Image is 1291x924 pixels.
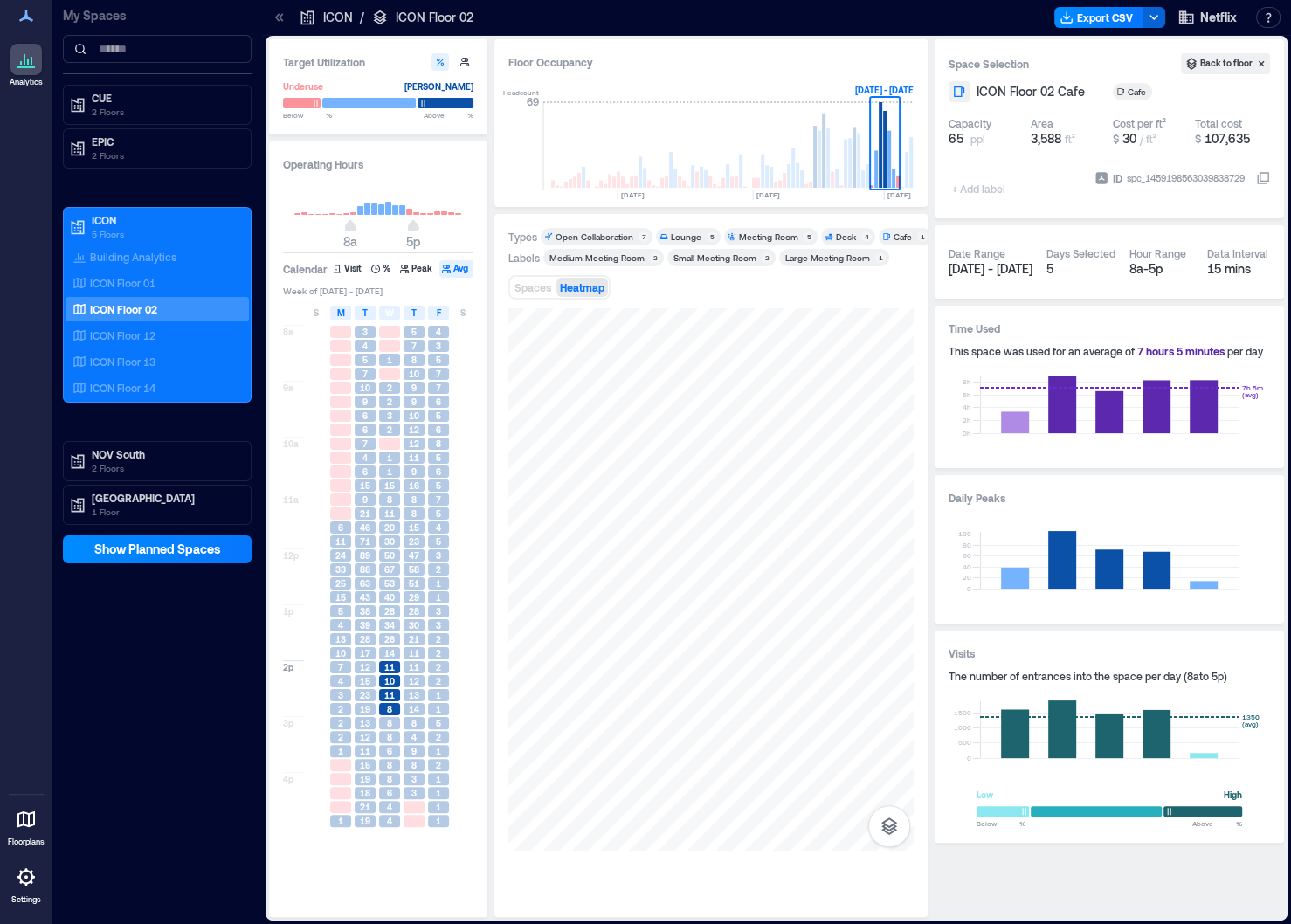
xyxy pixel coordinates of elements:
[977,786,993,803] div: Low
[1125,169,1246,187] div: spc_1459198563039838729
[436,647,441,659] span: 2
[962,551,970,560] tspan: 60
[436,675,441,687] span: 2
[411,465,417,478] span: 9
[384,563,395,576] span: 67
[1172,3,1242,31] button: Netflix
[409,521,419,534] span: 15
[436,563,441,576] span: 2
[409,619,419,631] span: 30
[362,306,368,320] span: T
[360,801,370,813] span: 21
[362,340,368,352] span: 4
[436,773,441,785] span: 1
[384,535,395,548] span: 30
[384,479,395,492] span: 15
[360,675,370,687] span: 15
[436,787,441,799] span: 1
[436,549,441,562] span: 3
[384,647,395,659] span: 14
[387,382,392,394] span: 2
[335,647,346,659] span: 10
[436,619,441,631] span: 3
[436,410,441,422] span: 5
[673,252,756,264] div: Small Meeting Room
[384,605,395,617] span: 28
[411,787,417,799] span: 3
[949,645,1270,662] h3: Visits
[439,260,473,278] button: Avg
[437,306,441,320] span: F
[409,452,419,464] span: 11
[411,717,417,729] span: 8
[360,521,370,534] span: 46
[1192,818,1242,829] span: Above %
[283,260,328,278] h3: Calendar
[92,227,238,241] p: 5 Floors
[338,605,343,617] span: 5
[508,230,537,244] div: Types
[436,326,441,338] span: 4
[436,507,441,520] span: 5
[1181,53,1270,74] button: Back to floor
[384,521,395,534] span: 20
[362,452,368,464] span: 4
[409,424,419,436] span: 12
[384,549,395,562] span: 50
[949,130,963,148] span: 65
[556,278,608,297] button: Heatmap
[338,717,343,729] span: 2
[387,396,392,408] span: 2
[337,306,345,320] span: M
[90,276,155,290] p: ICON Floor 01
[436,382,441,394] span: 7
[92,148,238,162] p: 2 Floors
[949,261,1032,276] span: [DATE] - [DATE]
[1129,246,1186,260] div: Hour Range
[283,773,293,785] span: 4p
[411,731,417,743] span: 4
[1224,786,1242,803] div: High
[335,535,346,548] span: 11
[338,745,343,757] span: 1
[409,605,419,617] span: 28
[411,759,417,771] span: 8
[360,591,370,603] span: 43
[90,302,157,316] p: ICON Floor 02
[362,410,368,422] span: 6
[283,438,299,450] span: 10a
[1065,133,1075,145] span: ft²
[335,591,346,603] span: 15
[360,815,370,827] span: 19
[283,285,473,297] span: Week of [DATE] - [DATE]
[1140,133,1156,145] span: / ft²
[338,675,343,687] span: 4
[1128,86,1149,98] div: Cafe
[671,231,701,243] div: Lounge
[409,633,419,645] span: 21
[404,78,473,95] div: [PERSON_NAME]
[411,326,417,338] span: 5
[387,493,392,506] span: 8
[966,584,970,593] tspan: 0
[949,176,1012,201] span: + Add label
[360,773,370,785] span: 19
[387,465,392,478] span: 1
[949,489,1270,507] h3: Daily Peaks
[387,759,392,771] span: 8
[436,689,441,701] span: 1
[387,773,392,785] span: 8
[360,633,370,645] span: 28
[385,306,394,320] span: W
[436,479,441,492] span: 5
[283,605,293,617] span: 1p
[1205,131,1250,146] span: 107,635
[1046,246,1115,260] div: Days Selected
[92,505,238,519] p: 1 Floor
[650,252,660,263] div: 2
[436,424,441,436] span: 6
[283,53,473,71] h3: Target Utilization
[977,818,1025,829] span: Below %
[436,465,441,478] span: 6
[804,231,814,242] div: 5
